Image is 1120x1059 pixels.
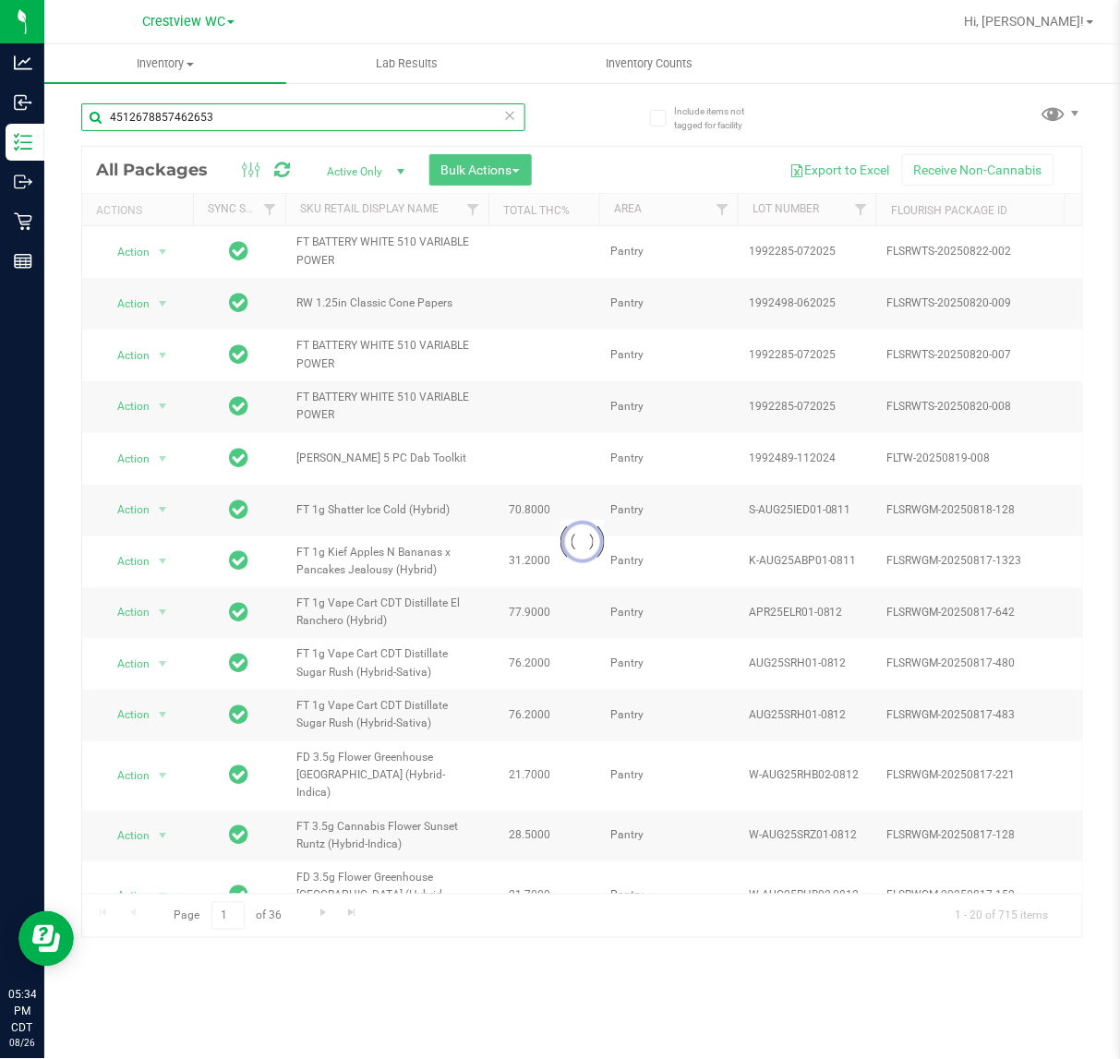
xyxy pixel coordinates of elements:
[81,103,525,131] input: Search Package ID, Item Name, SKU, Lot or Part Number...
[14,252,32,271] inline-svg: Reports
[44,44,286,83] a: Inventory
[14,93,32,112] inline-svg: Inbound
[14,133,32,151] inline-svg: Inventory
[286,44,528,83] a: Lab Results
[14,212,32,231] inline-svg: Retail
[8,1037,36,1051] p: 08/26
[504,103,517,127] span: Clear
[675,104,767,132] span: Include items not tagged for facility
[8,987,36,1037] p: 05:34 PM CDT
[18,911,74,967] iframe: Resource center
[965,14,1085,29] span: Hi, [PERSON_NAME]!
[352,55,464,72] span: Lab Results
[528,44,770,83] a: Inventory Counts
[14,54,32,72] inline-svg: Analytics
[14,173,32,191] inline-svg: Outbound
[44,55,286,72] span: Inventory
[581,55,717,72] span: Inventory Counts
[142,14,225,30] span: Crestview WC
